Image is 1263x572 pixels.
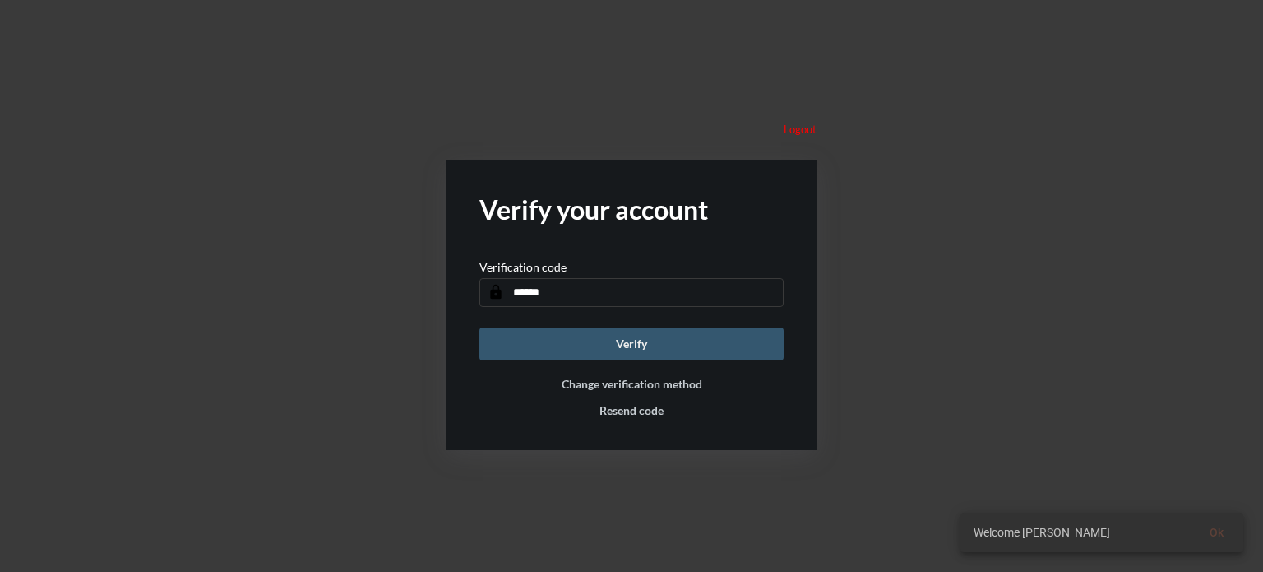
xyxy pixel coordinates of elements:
[1210,526,1224,539] span: Ok
[479,193,784,226] h2: Verify your account
[974,524,1110,541] span: Welcome [PERSON_NAME]
[562,377,702,391] button: Change verification method
[599,403,664,417] button: Resend code
[479,328,784,360] button: Verify
[479,260,567,274] p: Verification code
[784,123,817,136] p: Logout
